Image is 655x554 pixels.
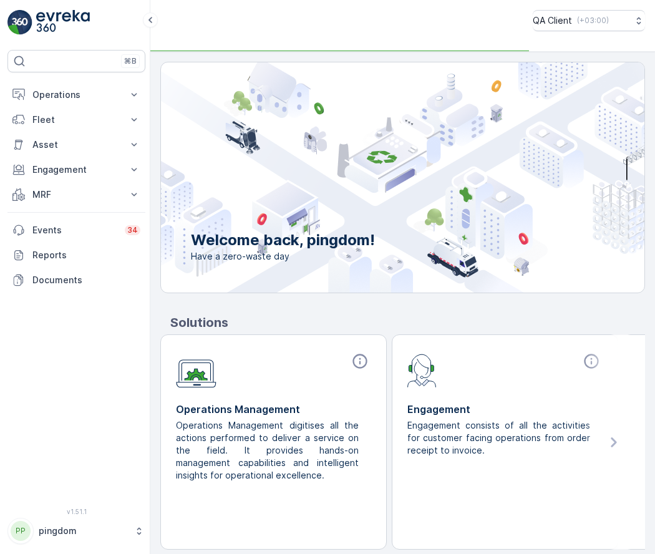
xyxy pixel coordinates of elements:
p: Engagement [32,163,120,176]
div: PP [11,521,31,541]
span: v 1.51.1 [7,508,145,515]
a: Events34 [7,218,145,243]
p: MRF [32,188,120,201]
a: Documents [7,268,145,293]
p: 34 [127,225,138,235]
button: PPpingdom [7,518,145,544]
p: Events [32,224,117,236]
button: Engagement [7,157,145,182]
p: Documents [32,274,140,286]
button: Operations [7,82,145,107]
button: Fleet [7,107,145,132]
p: ( +03:00 ) [577,16,609,26]
img: logo [7,10,32,35]
p: pingdom [39,525,128,537]
p: Operations Management digitises all the actions performed to deliver a service on the field. It p... [176,419,361,482]
p: Asset [32,138,120,151]
button: MRF [7,182,145,207]
img: module-icon [407,352,437,387]
button: Asset [7,132,145,157]
img: logo_light-DOdMpM7g.png [36,10,90,35]
img: city illustration [105,62,644,293]
p: Reports [32,249,140,261]
a: Reports [7,243,145,268]
p: Fleet [32,114,120,126]
img: module-icon [176,352,216,388]
p: ⌘B [124,56,137,66]
p: Engagement consists of all the activities for customer facing operations from order receipt to in... [407,419,593,457]
p: Welcome back, pingdom! [191,230,375,250]
p: Operations Management [176,402,371,417]
p: Engagement [407,402,603,417]
span: Have a zero-waste day [191,250,375,263]
button: QA Client(+03:00) [533,10,645,31]
p: Operations [32,89,120,101]
p: Solutions [170,313,645,332]
p: QA Client [533,14,572,27]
